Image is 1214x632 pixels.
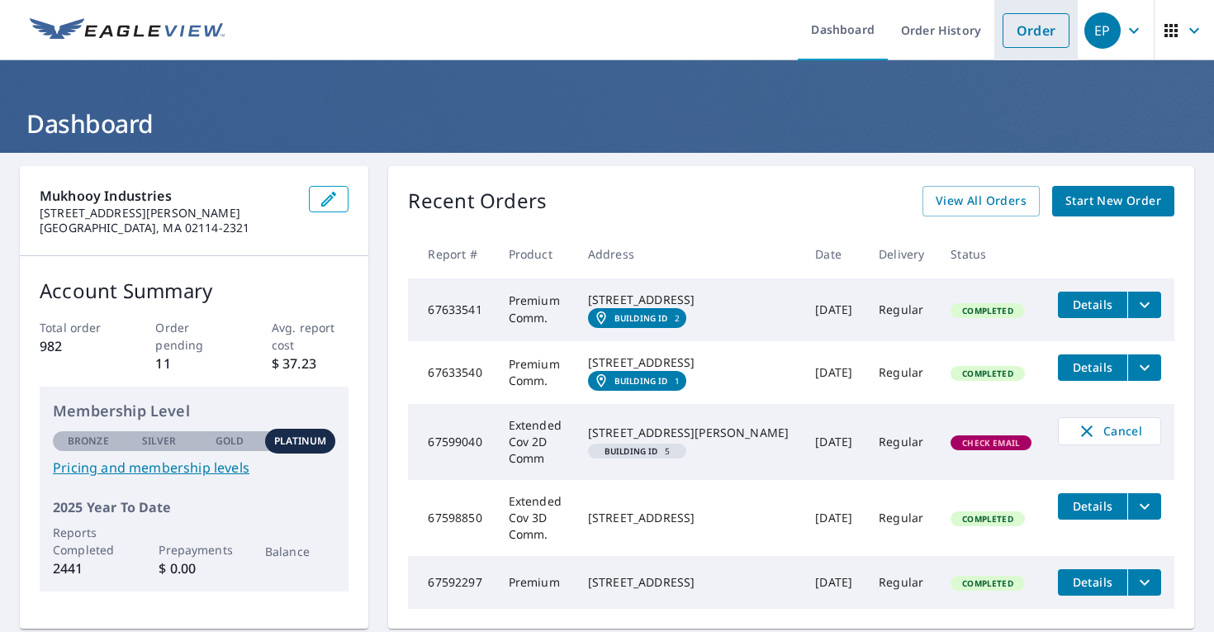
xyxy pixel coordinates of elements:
[1068,297,1117,312] span: Details
[952,368,1022,379] span: Completed
[40,336,117,356] p: 982
[605,447,658,455] em: Building ID
[159,558,230,578] p: $ 0.00
[588,308,686,328] a: Building ID2
[952,513,1022,525] span: Completed
[30,18,225,43] img: EV Logo
[937,230,1045,278] th: Status
[802,278,865,341] td: [DATE]
[496,480,575,556] td: Extended Cov 3D Comm.
[1127,354,1161,381] button: filesDropdownBtn-67633540
[53,524,124,558] p: Reports Completed
[40,221,296,235] p: [GEOGRAPHIC_DATA], MA 02114-2321
[588,354,789,371] div: [STREET_ADDRESS]
[155,354,233,373] p: 11
[952,437,1030,449] span: Check Email
[865,278,937,341] td: Regular
[588,371,686,391] a: Building ID1
[1075,421,1144,441] span: Cancel
[588,510,789,526] div: [STREET_ADDRESS]
[1058,354,1127,381] button: detailsBtn-67633540
[595,447,680,455] span: 5
[865,556,937,609] td: Regular
[1058,417,1161,445] button: Cancel
[68,434,109,449] p: Bronze
[272,319,349,354] p: Avg. report cost
[614,376,668,386] em: Building ID
[1068,359,1117,375] span: Details
[408,230,495,278] th: Report #
[922,186,1040,216] a: View All Orders
[1003,13,1069,48] a: Order
[865,404,937,480] td: Regular
[496,404,575,480] td: Extended Cov 2D Comm
[40,319,117,336] p: Total order
[865,480,937,556] td: Regular
[496,230,575,278] th: Product
[272,354,349,373] p: $ 37.23
[265,543,336,560] p: Balance
[1127,493,1161,520] button: filesDropdownBtn-67598850
[802,404,865,480] td: [DATE]
[20,107,1194,140] h1: Dashboard
[802,341,865,404] td: [DATE]
[408,480,495,556] td: 67598850
[40,206,296,221] p: [STREET_ADDRESS][PERSON_NAME]
[802,480,865,556] td: [DATE]
[408,556,495,609] td: 67592297
[575,230,802,278] th: Address
[1058,292,1127,318] button: detailsBtn-67633541
[802,230,865,278] th: Date
[53,497,335,517] p: 2025 Year To Date
[159,541,230,558] p: Prepayments
[1065,191,1161,211] span: Start New Order
[274,434,326,449] p: Platinum
[865,341,937,404] td: Regular
[155,319,233,354] p: Order pending
[952,305,1022,316] span: Completed
[802,556,865,609] td: [DATE]
[408,186,547,216] p: Recent Orders
[1058,493,1127,520] button: detailsBtn-67598850
[408,278,495,341] td: 67633541
[142,434,177,449] p: Silver
[496,341,575,404] td: Premium Comm.
[588,574,789,591] div: [STREET_ADDRESS]
[1068,498,1117,514] span: Details
[53,400,335,422] p: Membership Level
[936,191,1027,211] span: View All Orders
[53,558,124,578] p: 2441
[496,556,575,609] td: Premium
[408,404,495,480] td: 67599040
[588,292,789,308] div: [STREET_ADDRESS]
[1052,186,1174,216] a: Start New Order
[1084,12,1121,49] div: EP
[614,313,668,323] em: Building ID
[1127,292,1161,318] button: filesDropdownBtn-67633541
[588,425,789,441] div: [STREET_ADDRESS][PERSON_NAME]
[408,341,495,404] td: 67633540
[496,278,575,341] td: Premium Comm.
[1068,574,1117,590] span: Details
[40,186,296,206] p: Mukhooy Industries
[1058,569,1127,596] button: detailsBtn-67592297
[53,458,335,478] a: Pricing and membership levels
[952,577,1022,589] span: Completed
[865,230,937,278] th: Delivery
[40,276,349,306] p: Account Summary
[216,434,244,449] p: Gold
[1127,569,1161,596] button: filesDropdownBtn-67592297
